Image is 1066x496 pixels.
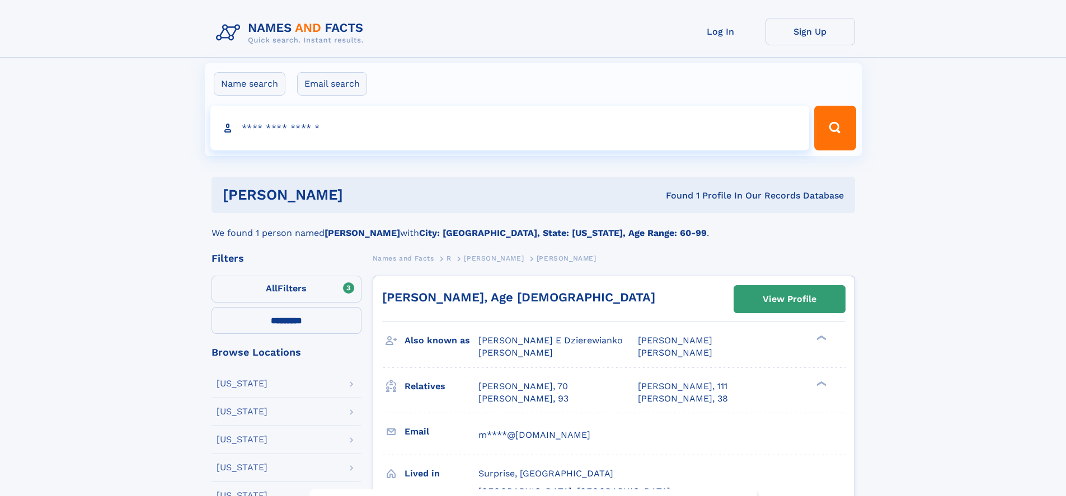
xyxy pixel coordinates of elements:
a: [PERSON_NAME], 111 [638,380,727,393]
span: [PERSON_NAME] [478,347,553,358]
div: View Profile [763,286,816,312]
h3: Also known as [405,331,478,350]
span: R [447,254,452,262]
div: [US_STATE] [217,435,267,444]
a: Log In [676,18,766,45]
label: Filters [212,276,361,303]
div: Filters [212,253,361,263]
span: All [266,283,278,294]
label: Name search [214,72,285,96]
span: [PERSON_NAME] E Dzierewianko [478,335,623,346]
h3: Lived in [405,464,478,483]
div: Browse Locations [212,347,361,357]
b: [PERSON_NAME] [325,228,400,238]
a: [PERSON_NAME], 38 [638,393,728,405]
div: [US_STATE] [217,407,267,416]
img: Logo Names and Facts [212,18,373,48]
div: ❯ [814,380,827,387]
a: Sign Up [766,18,855,45]
a: [PERSON_NAME], Age [DEMOGRAPHIC_DATA] [382,290,655,304]
a: Names and Facts [373,251,434,265]
span: [PERSON_NAME] [638,347,712,358]
div: We found 1 person named with . [212,213,855,240]
a: View Profile [734,286,845,313]
label: Email search [297,72,367,96]
div: [US_STATE] [217,463,267,472]
a: [PERSON_NAME], 93 [478,393,569,405]
span: [PERSON_NAME] [537,254,597,262]
a: [PERSON_NAME] [464,251,524,265]
a: [PERSON_NAME], 70 [478,380,568,393]
a: R [447,251,452,265]
span: [PERSON_NAME] [464,254,524,262]
div: Found 1 Profile In Our Records Database [504,190,844,202]
span: Surprise, [GEOGRAPHIC_DATA] [478,468,613,479]
div: ❯ [814,334,827,342]
h3: Email [405,422,478,441]
b: City: [GEOGRAPHIC_DATA], State: [US_STATE], Age Range: 60-99 [419,228,707,238]
div: [US_STATE] [217,379,267,388]
button: Search Button [814,106,856,150]
h3: Relatives [405,377,478,396]
h1: [PERSON_NAME] [223,188,505,202]
input: search input [210,106,810,150]
span: [PERSON_NAME] [638,335,712,346]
